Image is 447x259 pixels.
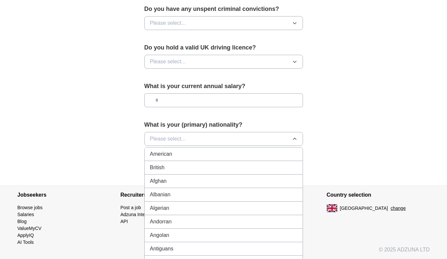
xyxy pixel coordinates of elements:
span: Angolan [150,231,169,239]
a: ValueMyCV [18,226,42,231]
label: What is your (primary) nationality? [144,120,303,129]
span: Albanian [150,191,170,199]
button: Please select... [144,16,303,30]
a: AI Tools [18,240,34,245]
img: UK flag [327,204,337,212]
a: Adzuna Intelligence [121,212,161,217]
span: Andorran [150,218,172,226]
a: Salaries [18,212,34,217]
span: Algerian [150,204,169,212]
span: Please select... [150,19,186,27]
span: Please select... [150,58,186,66]
a: Blog [18,219,27,224]
span: Afghan [150,177,167,185]
span: British [150,164,165,172]
h4: Country selection [327,186,430,204]
span: [GEOGRAPHIC_DATA] [340,205,388,212]
label: Do you hold a valid UK driving licence? [144,43,303,52]
a: Browse jobs [18,205,43,210]
span: Please select... [150,135,186,143]
button: change [391,205,406,212]
span: Antiguans [150,245,173,253]
label: Do you have any unspent criminal convictions? [144,5,303,14]
span: American [150,150,172,158]
button: Please select... [144,132,303,146]
button: Please select... [144,55,303,69]
div: © 2025 ADZUNA LTD [12,246,435,259]
a: ApplyIQ [18,233,34,238]
label: What is your current annual salary? [144,82,303,91]
a: API [121,219,128,224]
a: Post a job [121,205,141,210]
